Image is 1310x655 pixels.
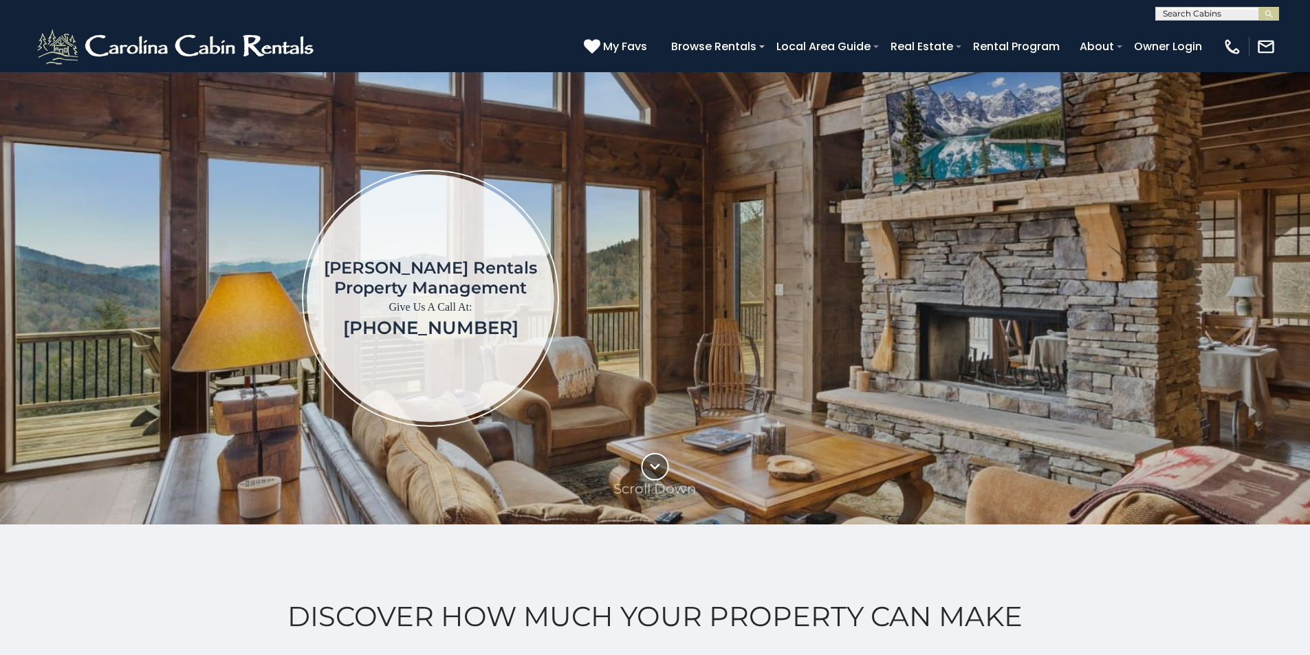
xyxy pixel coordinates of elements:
p: Scroll Down [613,480,697,497]
iframe: New Contact Form [780,113,1230,483]
a: Owner Login [1127,34,1209,58]
a: Rental Program [966,34,1067,58]
span: My Favs [603,38,647,55]
a: Browse Rentals [664,34,763,58]
h2: Discover How Much Your Property Can Make [34,601,1276,632]
img: mail-regular-white.png [1256,37,1276,56]
img: White-1-2.png [34,26,320,67]
a: My Favs [584,38,651,56]
h1: [PERSON_NAME] Rentals Property Management [324,258,537,298]
a: [PHONE_NUMBER] [343,317,518,339]
p: Give Us A Call At: [324,298,537,317]
img: phone-regular-white.png [1223,37,1242,56]
a: Local Area Guide [769,34,877,58]
a: Real Estate [884,34,960,58]
a: About [1073,34,1121,58]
